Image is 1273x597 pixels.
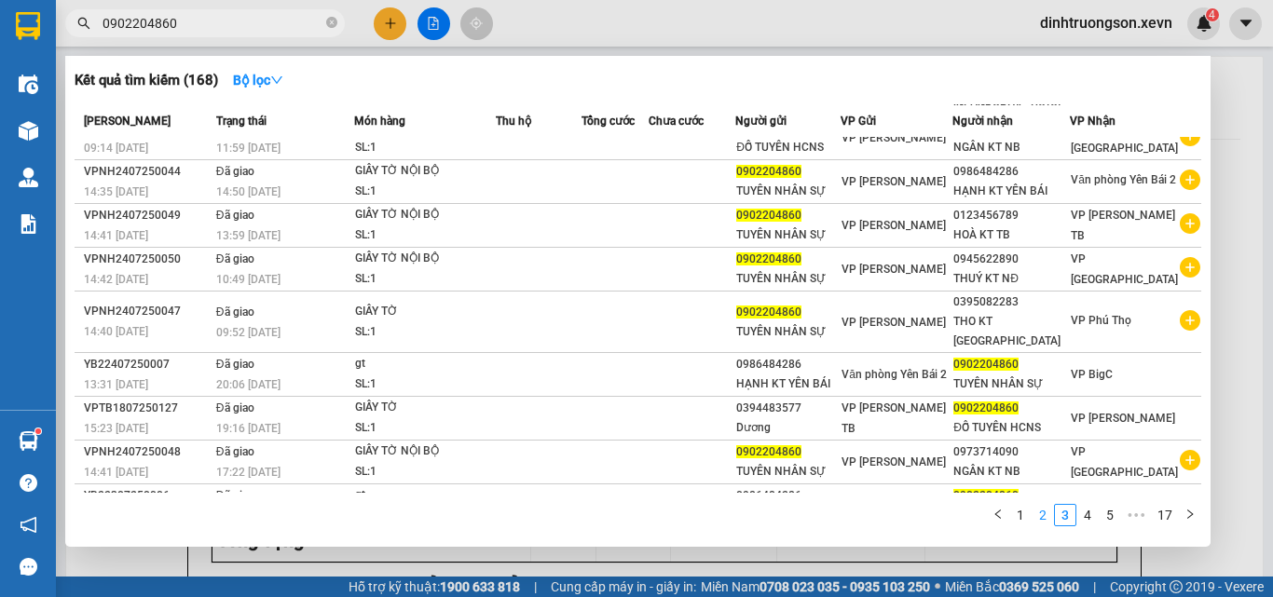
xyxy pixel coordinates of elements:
[216,378,281,391] span: 20:06 [DATE]
[216,165,254,178] span: Đã giao
[1032,504,1054,526] li: 2
[987,504,1009,526] li: Previous Page
[496,115,531,128] span: Thu hộ
[326,15,337,33] span: close-circle
[216,273,281,286] span: 10:49 [DATE]
[20,558,37,576] span: message
[355,269,495,290] div: SL: 1
[270,74,283,87] span: down
[1010,505,1031,525] a: 1
[736,322,840,342] div: TUYÊN NHÂN SỰ
[84,115,171,128] span: [PERSON_NAME]
[842,368,947,381] span: Văn phòng Yên Bái 2
[736,418,840,438] div: Dương
[355,485,495,506] div: gt
[84,206,211,225] div: VPNH2407250049
[1009,504,1032,526] li: 1
[953,418,1069,438] div: ĐỖ TUYÊN HCNS
[355,441,495,462] div: GIẤY TỜ NỘI BỘ
[736,305,801,319] span: 0902204860
[953,269,1069,289] div: THUÝ KT NĐ
[1121,504,1151,526] li: Next 5 Pages
[987,504,1009,526] button: left
[736,374,840,394] div: HẠNH KT YÊN BÁI
[736,165,801,178] span: 0902204860
[20,474,37,492] span: question-circle
[736,355,840,374] div: 0986484286
[19,168,38,187] img: warehouse-icon
[355,418,495,439] div: SL: 1
[736,269,840,289] div: TUYÊN NHÂN SỰ
[216,445,254,458] span: Đã giao
[35,428,41,434] sup: 1
[1180,170,1200,190] span: plus-circle
[842,263,946,276] span: VP [PERSON_NAME]
[952,115,1013,128] span: Người nhận
[736,462,840,482] div: TUYÊN NHÂN SỰ
[84,250,211,269] div: VPNH2407250050
[1099,504,1121,526] li: 5
[736,209,801,222] span: 0902204860
[84,399,211,418] div: VPTB1807250127
[953,162,1069,182] div: 0986484286
[84,162,211,182] div: VPNH2407250044
[1055,505,1075,525] a: 3
[1071,209,1175,242] span: VP [PERSON_NAME] TB
[1180,310,1200,331] span: plus-circle
[953,312,1069,351] div: THO KT [GEOGRAPHIC_DATA]
[953,358,1019,371] span: 0902204860
[736,486,840,506] div: 0986484286
[326,17,337,28] span: close-circle
[218,65,298,95] button: Bộ lọcdown
[355,322,495,343] div: SL: 1
[953,182,1069,201] div: HẠNH KT YÊN BÁI
[1071,412,1175,425] span: VP [PERSON_NAME]
[842,455,946,468] span: VP [PERSON_NAME]
[953,374,1069,394] div: TUYÊN NHÂN SỰ
[216,326,281,339] span: 09:52 [DATE]
[20,516,37,534] span: notification
[19,75,38,94] img: warehouse-icon
[216,466,281,479] span: 17:22 [DATE]
[84,142,148,155] span: 09:14 [DATE]
[103,13,322,34] input: Tìm tên, số ĐT hoặc mã đơn
[84,466,148,479] span: 14:41 [DATE]
[1152,505,1178,525] a: 17
[84,378,148,391] span: 13:31 [DATE]
[842,401,946,435] span: VP [PERSON_NAME] TB
[1121,504,1151,526] span: •••
[355,462,495,482] div: SL: 1
[355,138,495,158] div: SL: 1
[216,358,254,371] span: Đã giao
[1071,314,1131,327] span: VP Phú Thọ
[1100,505,1120,525] a: 5
[582,115,635,128] span: Tổng cước
[1077,505,1098,525] a: 4
[355,182,495,202] div: SL: 1
[216,305,254,319] span: Đã giao
[1071,445,1178,479] span: VP [GEOGRAPHIC_DATA]
[842,316,946,329] span: VP [PERSON_NAME]
[1151,504,1179,526] li: 17
[84,273,148,286] span: 14:42 [DATE]
[216,422,281,435] span: 19:16 [DATE]
[842,219,946,232] span: VP [PERSON_NAME]
[736,252,801,265] span: 0902204860
[992,509,1004,520] span: left
[355,225,495,246] div: SL: 1
[216,252,254,265] span: Đã giao
[355,398,495,418] div: GIẤY TỜ
[1180,450,1200,470] span: plus-circle
[19,121,38,141] img: warehouse-icon
[19,431,38,451] img: warehouse-icon
[355,249,495,269] div: GIẤY TỜ NỘI BỘ
[953,442,1069,462] div: 0973714090
[953,138,1069,157] div: NGÂN KT NB
[216,115,267,128] span: Trạng thái
[841,115,876,128] span: VP Gửi
[1179,504,1201,526] li: Next Page
[735,115,787,128] span: Người gửi
[216,185,281,198] span: 14:50 [DATE]
[216,229,281,242] span: 13:59 [DATE]
[649,115,704,128] span: Chưa cước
